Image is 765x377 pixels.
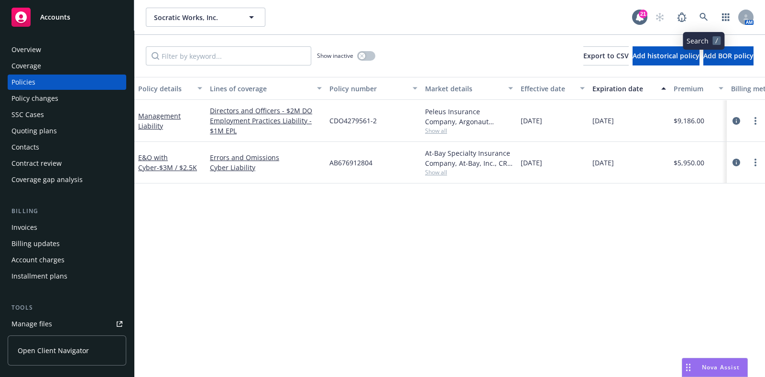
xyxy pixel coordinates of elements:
[8,252,126,268] a: Account charges
[703,51,754,60] span: Add BOR policy
[425,127,513,135] span: Show all
[210,116,322,136] a: Employment Practices Liability - $1M EPL
[11,75,35,90] div: Policies
[674,84,713,94] div: Premium
[8,58,126,74] a: Coverage
[317,52,353,60] span: Show inactive
[11,91,58,106] div: Policy changes
[11,156,62,171] div: Contract review
[650,8,669,27] a: Start snowing
[589,77,670,100] button: Expiration date
[583,46,629,65] button: Export to CSV
[8,140,126,155] a: Contacts
[592,84,656,94] div: Expiration date
[11,269,67,284] div: Installment plans
[138,84,192,94] div: Policy details
[592,116,614,126] span: [DATE]
[11,172,83,187] div: Coverage gap analysis
[8,206,126,216] div: Billing
[146,46,311,65] input: Filter by keyword...
[8,42,126,57] a: Overview
[40,13,70,21] span: Accounts
[702,363,740,371] span: Nova Assist
[210,152,322,162] a: Errors and Omissions
[8,303,126,312] div: Tools
[592,158,614,168] span: [DATE]
[521,84,574,94] div: Effective date
[206,77,326,100] button: Lines of coverage
[633,46,699,65] button: Add historical policy
[18,345,89,355] span: Open Client Navigator
[11,123,57,139] div: Quoting plans
[8,107,126,122] a: SSC Cases
[672,8,691,27] a: Report a Bug
[11,220,37,235] div: Invoices
[421,77,517,100] button: Market details
[138,153,197,172] a: E&O with Cyber
[329,158,372,168] span: AB676912804
[11,316,52,332] div: Manage files
[750,157,761,168] a: more
[11,140,39,155] div: Contacts
[329,116,377,126] span: CDO4279561-2
[11,252,65,268] div: Account charges
[8,220,126,235] a: Invoices
[425,148,513,168] div: At-Bay Specialty Insurance Company, At-Bay, Inc., CRC Group
[674,158,704,168] span: $5,950.00
[8,91,126,106] a: Policy changes
[425,107,513,127] div: Peleus Insurance Company, Argonaut Insurance Company (Argo), CRC Group
[8,75,126,90] a: Policies
[146,8,265,27] button: Socratic Works, Inc.
[210,84,311,94] div: Lines of coverage
[425,84,503,94] div: Market details
[521,158,542,168] span: [DATE]
[694,8,713,27] a: Search
[674,116,704,126] span: $9,186.00
[11,236,60,251] div: Billing updates
[154,12,237,22] span: Socratic Works, Inc.
[517,77,589,100] button: Effective date
[670,77,727,100] button: Premium
[703,46,754,65] button: Add BOR policy
[8,316,126,332] a: Manage files
[633,51,699,60] span: Add historical policy
[8,269,126,284] a: Installment plans
[8,123,126,139] a: Quoting plans
[11,58,41,74] div: Coverage
[11,42,41,57] div: Overview
[8,172,126,187] a: Coverage gap analysis
[329,84,407,94] div: Policy number
[157,163,197,172] span: - $3M / $2.5K
[11,107,44,122] div: SSC Cases
[210,162,322,172] a: Cyber Liability
[682,358,694,377] div: Drag to move
[425,168,513,176] span: Show all
[639,10,647,18] div: 21
[8,236,126,251] a: Billing updates
[134,77,206,100] button: Policy details
[326,77,421,100] button: Policy number
[716,8,735,27] a: Switch app
[731,157,742,168] a: circleInformation
[583,51,629,60] span: Export to CSV
[521,116,542,126] span: [DATE]
[731,115,742,127] a: circleInformation
[210,106,322,116] a: Directors and Officers - $2M DO
[682,358,748,377] button: Nova Assist
[750,115,761,127] a: more
[8,4,126,31] a: Accounts
[138,111,181,130] a: Management Liability
[8,156,126,171] a: Contract review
